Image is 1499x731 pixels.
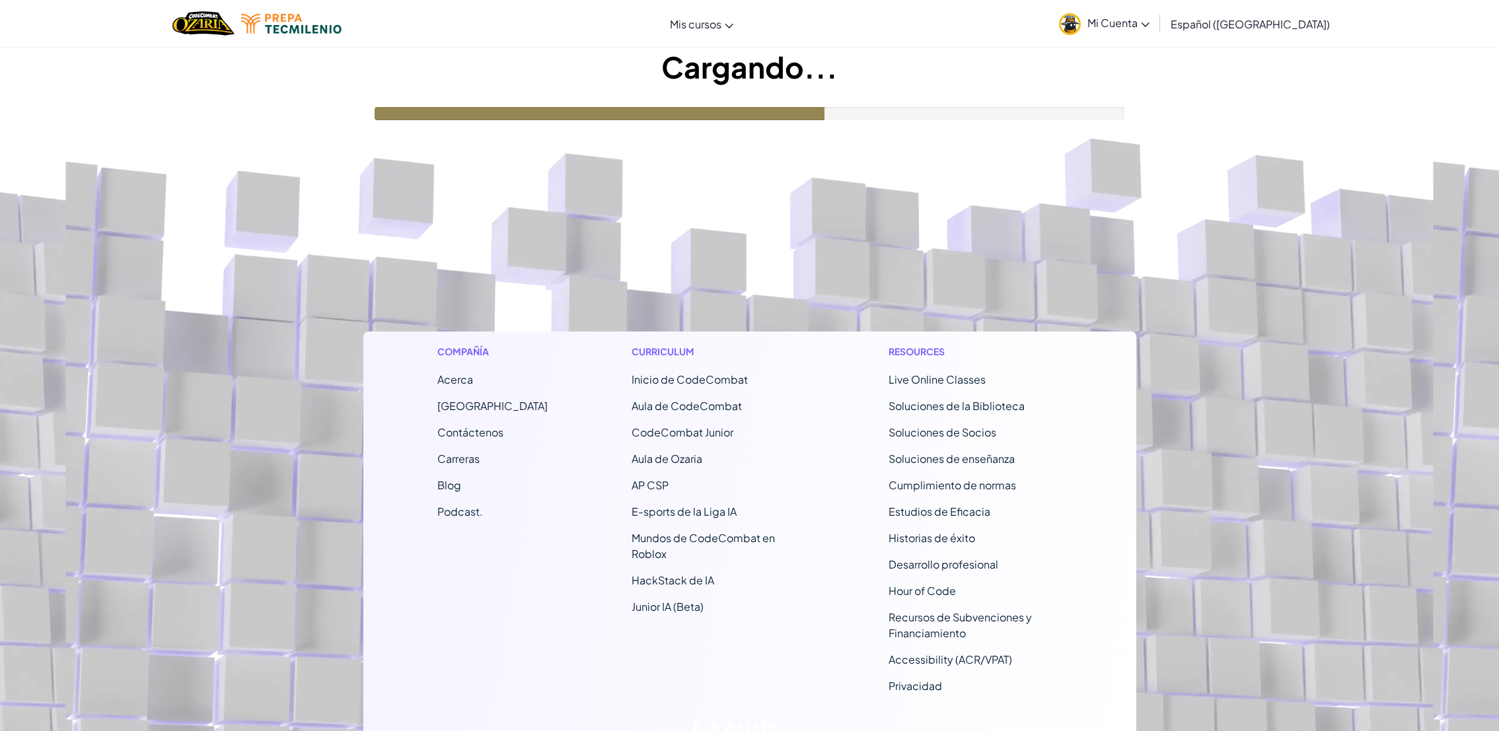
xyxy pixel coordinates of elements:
a: Cumplimiento de normas [889,478,1016,492]
a: Aula de Ozaria [632,452,702,466]
a: Recursos de Subvenciones y Financiamiento [889,610,1032,640]
a: Junior IA (Beta) [632,600,704,613]
img: Home [172,10,234,37]
a: Historias de éxito [889,531,975,545]
span: Español ([GEOGRAPHIC_DATA]) [1171,17,1330,31]
img: avatar [1059,13,1081,35]
a: Privacidad [889,679,942,693]
a: Mis cursos [663,6,740,42]
a: AP CSP [632,478,669,492]
a: Aula de CodeCombat [632,399,742,413]
h1: Compañía [437,345,548,359]
a: [GEOGRAPHIC_DATA] [437,399,548,413]
a: Estudios de Eficacia [889,505,990,518]
a: Hour of Code [889,584,956,598]
h1: Resources [889,345,1062,359]
span: Inicio de CodeCombat [632,372,748,386]
a: HackStack de IA [632,573,714,587]
a: Acerca [437,372,473,386]
a: Mundos de CodeCombat en Roblox [632,531,775,561]
a: Accessibility (ACR/VPAT) [889,652,1012,666]
a: Soluciones de enseñanza [889,452,1015,466]
a: Soluciones de Socios [889,425,996,439]
a: Español ([GEOGRAPHIC_DATA]) [1164,6,1336,42]
a: E-sports de la Liga IA [632,505,737,518]
a: Ozaria by CodeCombat logo [172,10,234,37]
a: Live Online Classes [889,372,986,386]
a: CodeCombat Junior [632,425,733,439]
span: Mis cursos [670,17,721,31]
a: Mi Cuenta [1052,3,1156,44]
span: Contáctenos [437,425,503,439]
h1: Curriculum [632,345,805,359]
span: Mi Cuenta [1087,16,1150,30]
a: Soluciones de la Biblioteca [889,399,1025,413]
img: Tecmilenio logo [241,14,342,34]
a: Desarrollo profesional [889,557,998,571]
a: Blog [437,478,461,492]
a: Podcast. [437,505,483,518]
a: Carreras [437,452,480,466]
